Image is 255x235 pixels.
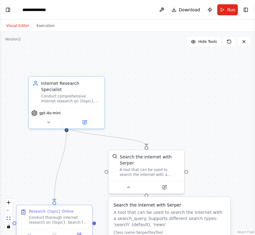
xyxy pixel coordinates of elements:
[187,37,221,47] button: Hide Tools
[198,39,217,44] span: Hide Tools
[114,230,225,235] p: Class name: SerperDevTool
[179,7,200,13] span: Download
[241,6,250,14] button: Show right sidebar
[33,22,58,29] button: Execution
[28,76,105,129] div: Internet Research SpecialistConduct comprehensive internet research on {topic}, gathering the mos...
[4,6,12,14] button: Show left sidebar
[238,230,254,234] a: React Flow attribution
[29,215,88,225] div: Conduct thorough internet research on {topic}. Search for the latest information, trends, develop...
[169,4,203,15] button: Download
[120,154,180,166] div: Search the internet with Serper
[29,209,74,214] div: Research {topic} Online
[114,209,225,228] p: A tool that can be used to search the internet with a search_query. Supports different search typ...
[5,37,21,42] div: Version 2
[5,207,13,214] button: zoom out
[227,7,235,13] span: Run
[39,111,61,116] span: gpt-4o-mini
[22,7,46,13] nav: breadcrumb
[108,150,185,194] div: SerperDevToolSearch the internet with SerperA tool that can be used to search the internet with a...
[51,126,70,201] g: Edge from 88e60dc8-4b2b-4594-a338-b8f5ae07aaf7 to 9e66a6b7-c1d7-4a7b-95ae-fa9b974e02ed
[114,202,225,208] h3: Search the internet with Serper
[67,119,102,126] button: Open in side panel
[5,199,13,207] button: zoom in
[2,22,33,29] button: Visual Editor
[5,222,13,230] button: toggle interactivity
[64,126,149,146] g: Edge from 88e60dc8-4b2b-4594-a338-b8f5ae07aaf7 to 6b119dec-1ff8-416f-b3fb-6aaeb210f2d7
[120,167,180,177] div: A tool that can be used to search the internet with a search_query. Supports different search typ...
[5,199,13,230] div: React Flow controls
[5,214,13,222] button: fit view
[41,94,101,104] div: Conduct comprehensive internet research on {topic}, gathering the most current and relevant infor...
[41,80,101,93] div: Internet Research Specialist
[112,154,117,159] img: SerperDevTool
[217,4,238,15] button: Run
[147,184,182,191] button: Open in side panel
